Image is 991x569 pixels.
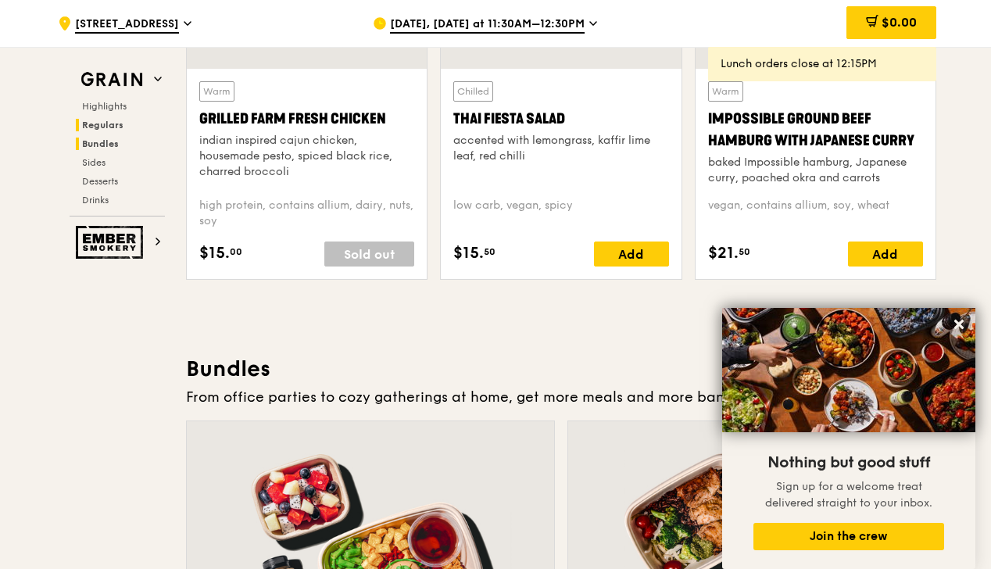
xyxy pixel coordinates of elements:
div: Grilled Farm Fresh Chicken [199,108,414,130]
div: Chilled [453,81,493,102]
span: Regulars [82,120,123,131]
div: Impossible Ground Beef Hamburg with Japanese Curry [708,108,923,152]
span: $15. [199,242,230,265]
div: Add [594,242,669,267]
span: [STREET_ADDRESS] [75,16,179,34]
span: Bundles [82,138,119,149]
div: high protein, contains allium, dairy, nuts, soy [199,198,414,229]
span: 00 [230,245,242,258]
div: vegan, contains allium, soy, wheat [708,198,923,229]
img: Grain web logo [76,66,148,94]
div: Thai Fiesta Salad [453,108,668,130]
span: Sign up for a welcome treat delivered straight to your inbox. [765,480,932,510]
div: Warm [708,81,743,102]
img: DSC07876-Edit02-Large.jpeg [722,308,975,432]
span: Desserts [82,176,118,187]
button: Join the crew [753,523,944,550]
h3: Bundles [186,355,936,383]
div: low carb, vegan, spicy [453,198,668,229]
span: $21. [708,242,739,265]
button: Close [946,312,971,337]
span: Highlights [82,101,127,112]
div: Add [848,242,923,267]
div: Warm [199,81,234,102]
div: Sold out [324,242,414,267]
span: $15. [453,242,484,265]
span: Nothing but good stuff [767,453,930,472]
div: accented with lemongrass, kaffir lime leaf, red chilli [453,133,668,164]
span: 50 [484,245,495,258]
span: Sides [82,157,106,168]
div: baked Impossible hamburg, Japanese curry, poached okra and carrots [708,155,923,186]
div: indian inspired cajun chicken, housemade pesto, spiced black rice, charred broccoli [199,133,414,180]
span: $0.00 [882,15,917,30]
span: Drinks [82,195,109,206]
span: 50 [739,245,750,258]
img: Ember Smokery web logo [76,226,148,259]
div: From office parties to cozy gatherings at home, get more meals and more bang for your buck. [186,386,936,408]
span: [DATE], [DATE] at 11:30AM–12:30PM [390,16,585,34]
div: Lunch orders close at 12:15PM [721,56,924,72]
